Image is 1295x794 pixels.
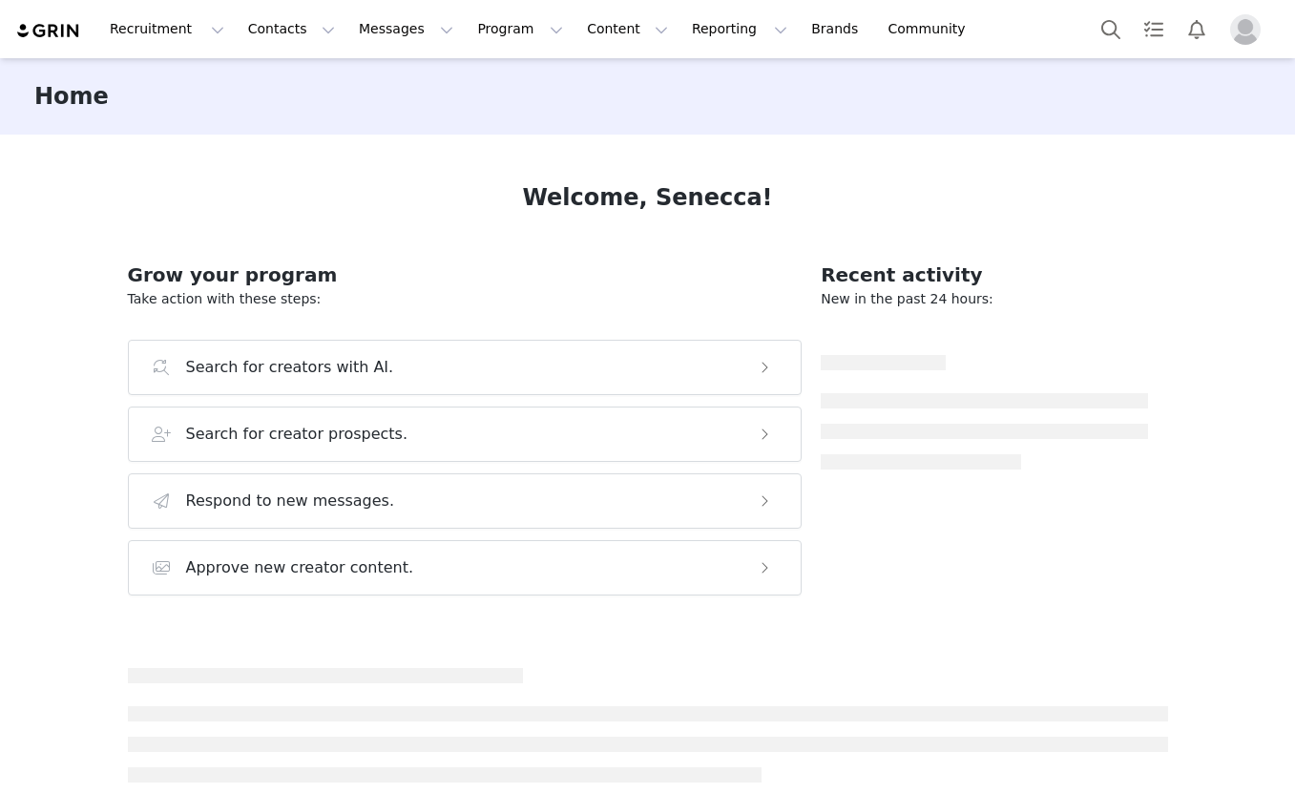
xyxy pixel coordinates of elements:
a: Brands [800,8,875,51]
a: Tasks [1133,8,1175,51]
h3: Search for creator prospects. [186,423,408,446]
h3: Search for creators with AI. [186,356,394,379]
h2: Recent activity [821,261,1148,289]
h3: Respond to new messages. [186,490,395,512]
p: New in the past 24 hours: [821,289,1148,309]
button: Program [466,8,574,51]
a: Community [877,8,986,51]
button: Profile [1219,14,1280,45]
button: Search for creators with AI. [128,340,803,395]
button: Respond to new messages. [128,473,803,529]
button: Recruitment [98,8,236,51]
button: Approve new creator content. [128,540,803,595]
button: Search for creator prospects. [128,407,803,462]
img: placeholder-profile.jpg [1230,14,1261,45]
button: Search [1090,8,1132,51]
button: Notifications [1176,8,1218,51]
h3: Approve new creator content. [186,556,414,579]
p: Take action with these steps: [128,289,803,309]
button: Reporting [680,8,799,51]
button: Content [575,8,679,51]
button: Contacts [237,8,346,51]
button: Messages [347,8,465,51]
img: grin logo [15,22,82,40]
h2: Grow your program [128,261,803,289]
h1: Welcome, Senecca! [522,180,772,215]
h3: Home [34,79,109,114]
